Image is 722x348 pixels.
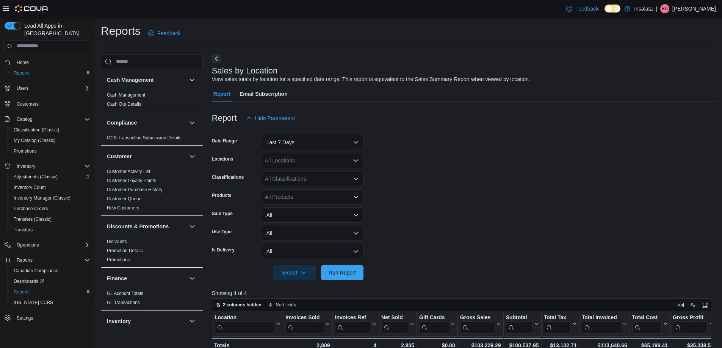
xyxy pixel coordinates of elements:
[8,297,93,308] button: [US_STATE] CCRS
[14,162,90,171] span: Inventory
[14,137,56,144] span: My Catalog (Classic)
[506,314,532,321] div: Subtotal
[107,101,141,107] span: Cash Out Details
[101,167,203,215] div: Customer
[8,135,93,146] button: My Catalog (Classic)
[11,136,59,145] a: My Catalog (Classic)
[107,290,143,297] span: GL Account Totals
[11,183,90,192] span: Inventory Count
[17,85,28,91] span: Users
[8,172,93,182] button: Adjustments (Classic)
[11,225,90,234] span: Transfers
[11,298,90,307] span: Washington CCRS
[14,227,33,233] span: Transfers
[14,115,35,124] button: Catalog
[21,22,90,37] span: Load All Apps in [GEOGRAPHIC_DATA]
[581,314,627,334] button: Total Invoiced
[11,69,90,78] span: Reports
[188,118,197,127] button: Compliance
[17,315,33,321] span: Settings
[107,169,150,175] span: Customer Activity List
[11,215,55,224] a: Transfers (Classic)
[2,161,93,172] button: Inventory
[14,278,44,284] span: Dashboards
[460,314,495,321] div: Gross Sales
[14,256,36,265] button: Reports
[285,314,324,334] div: Invoices Sold
[581,314,621,321] div: Total Invoiced
[14,240,90,250] span: Operations
[262,208,363,223] button: All
[8,265,93,276] button: Canadian Compliance
[188,317,197,326] button: Inventory
[575,5,598,12] span: Feedback
[107,196,141,201] a: Customer Queue
[14,100,42,109] a: Customers
[17,257,33,263] span: Reports
[543,314,570,334] div: Total Tax
[543,314,576,334] button: Total Tax
[212,192,232,198] label: Products
[14,99,90,108] span: Customers
[11,69,33,78] a: Reports
[11,266,90,275] span: Canadian Compliance
[11,298,56,307] a: [US_STATE] CCRS
[381,314,414,334] button: Net Sold
[107,223,169,230] h3: Discounts & Promotions
[632,314,661,321] div: Total Cost
[672,4,716,13] p: [PERSON_NAME]
[335,314,370,334] div: Invoices Ref
[276,302,296,308] span: Sort fields
[212,75,530,83] div: View sales totals by location for a specified date range. This report is equivalent to the Sales ...
[14,58,32,67] a: Home
[107,187,163,192] a: Customer Purchase History
[14,162,38,171] button: Inventory
[381,314,408,321] div: Net Sold
[212,300,265,309] button: 2 columns hidden
[2,98,93,109] button: Customers
[676,300,685,309] button: Keyboard shortcuts
[212,229,232,235] label: Use Type
[11,287,33,297] a: Reports
[11,194,74,203] a: Inventory Manager (Classic)
[14,206,48,212] span: Purchase Orders
[8,287,93,297] button: Reports
[11,147,40,156] a: Promotions
[188,222,197,231] button: Discounts & Promotions
[212,54,221,63] button: Next
[107,169,150,174] a: Customer Activity List
[107,178,156,183] a: Customer Loyalty Points
[101,23,141,39] h1: Reports
[212,247,235,253] label: Is Delivery
[688,300,697,309] button: Display options
[14,84,90,93] span: Users
[419,314,449,334] div: Gift Card Sales
[2,114,93,125] button: Catalog
[212,66,278,75] h3: Sales by Location
[107,257,130,262] a: Promotions
[107,300,140,305] a: GL Transactions
[243,111,298,126] button: Hide Parameters
[145,26,183,41] a: Feedback
[2,83,93,94] button: Users
[329,269,356,276] span: Run Report
[335,314,376,334] button: Invoices Ref
[8,146,93,156] button: Promotions
[11,136,90,145] span: My Catalog (Classic)
[188,274,197,283] button: Finance
[14,148,37,154] span: Promotions
[107,101,141,107] a: Cash Out Details
[255,114,295,122] span: Hide Parameters
[656,4,657,13] p: |
[107,153,132,160] h3: Customer
[262,226,363,241] button: All
[11,204,90,213] span: Purchase Orders
[14,195,70,201] span: Inventory Manager (Classic)
[262,135,363,150] button: Last 7 Days
[278,265,311,280] span: Export
[188,152,197,161] button: Customer
[632,314,667,334] button: Total Cost
[107,119,186,126] button: Compliance
[107,205,139,211] a: New Customers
